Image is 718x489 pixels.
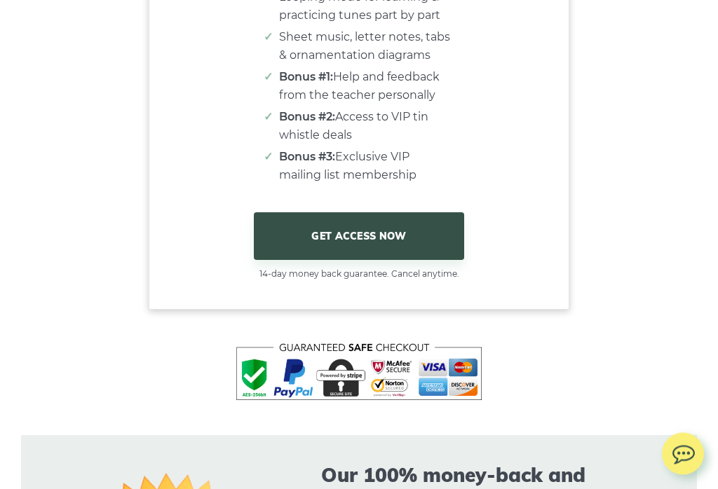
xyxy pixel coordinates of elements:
li: Access to VIP tin whistle deals [279,109,453,145]
img: Tin Whistle Course - Safe checkout [236,344,482,401]
li: Help and feedback from the teacher personally [279,69,453,105]
img: chat.svg [662,433,704,469]
strong: Bonus #3: [279,151,335,164]
strong: Bonus #1: [279,71,333,84]
li: Sheet music, letter notes, tabs & ornamentation diagrams [279,29,453,65]
span: 14-day money back guarantee. Cancel anytime. [149,268,569,282]
strong: Bonus #2: [279,111,335,124]
a: GET ACCESS NOW [254,213,464,261]
li: Exclusive VIP mailing list membership [279,149,453,185]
